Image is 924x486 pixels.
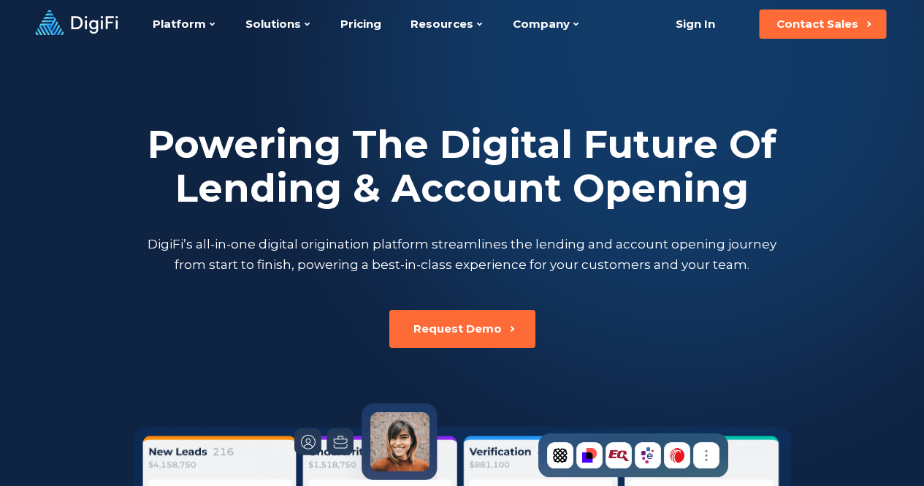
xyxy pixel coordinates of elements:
a: Sign In [657,10,733,39]
button: Contact Sales [759,10,886,39]
div: Contact Sales [776,17,858,31]
p: DigiFi’s all-in-one digital origination platform streamlines the lending and account opening jour... [145,234,780,275]
button: Request Demo [389,310,535,348]
div: Request Demo [413,322,502,336]
h2: Powering The Digital Future Of Lending & Account Opening [145,123,780,210]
